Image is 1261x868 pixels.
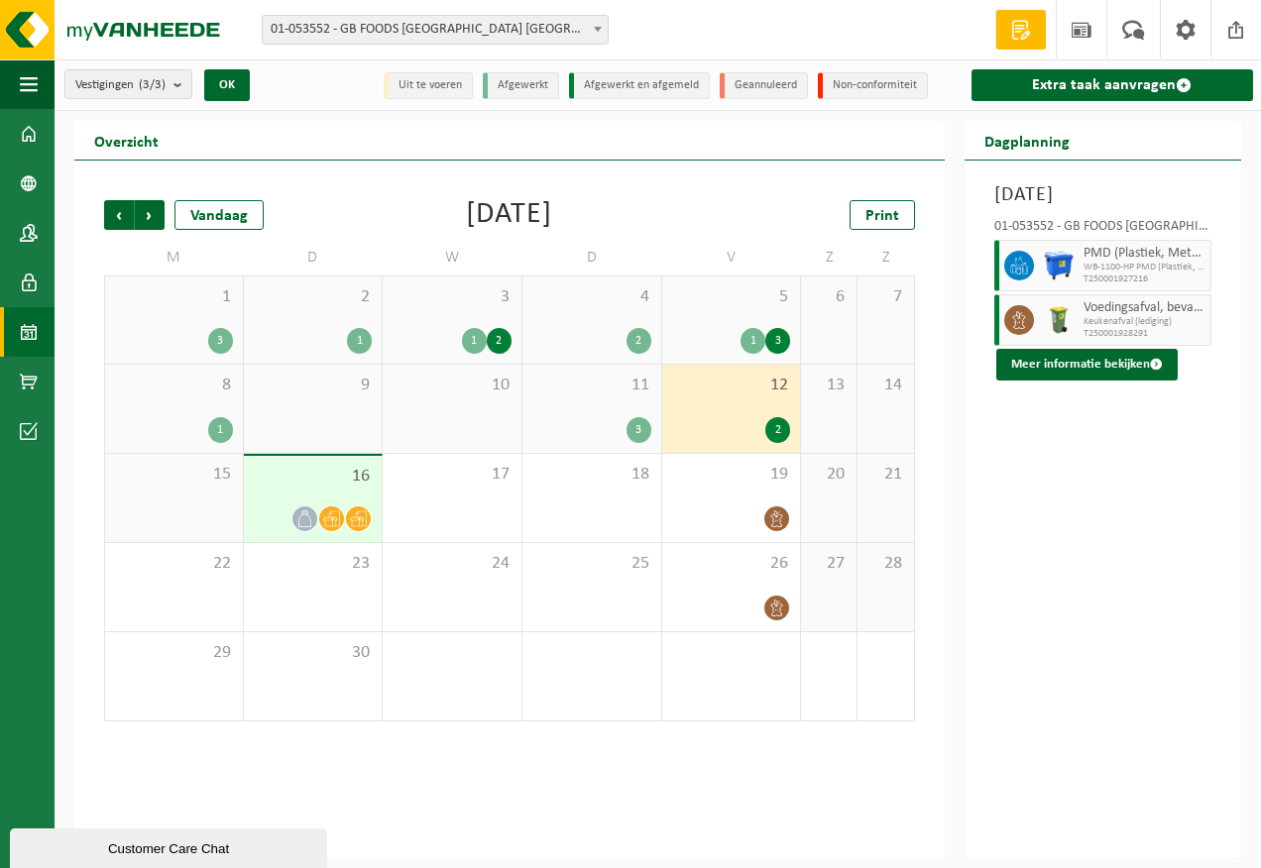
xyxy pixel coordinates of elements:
[811,464,847,486] span: 20
[466,200,552,230] div: [DATE]
[135,200,165,230] span: Volgende
[867,375,903,396] span: 14
[1084,246,1205,262] span: PMD (Plastiek, Metaal, Drankkartons) (bedrijven)
[383,240,522,275] td: W
[972,69,1253,101] a: Extra taak aanvragen
[1044,305,1074,335] img: WB-0140-HPE-GN-50
[994,220,1211,240] div: 01-053552 - GB FOODS [GEOGRAPHIC_DATA] [GEOGRAPHIC_DATA] - PUURS-SINT-AMANDS
[627,328,651,354] div: 2
[720,72,808,99] li: Geannuleerd
[811,375,847,396] span: 13
[662,240,802,275] td: V
[393,375,512,396] span: 10
[262,15,609,45] span: 01-053552 - GB FOODS BELGIUM NV - PUURS-SINT-AMANDS
[532,464,651,486] span: 18
[487,328,512,354] div: 2
[765,417,790,443] div: 2
[254,553,373,575] span: 23
[1084,262,1205,273] span: WB-1100-HP PMD (Plastiek, Metaal, Drankkartons) (bedrijven)
[1044,251,1074,280] img: WB-1100-HPE-BE-01
[393,286,512,308] span: 3
[522,240,662,275] td: D
[139,78,166,91] count: (3/3)
[393,553,512,575] span: 24
[483,72,559,99] li: Afgewerkt
[347,328,372,354] div: 1
[627,417,651,443] div: 3
[965,121,1089,160] h2: Dagplanning
[244,240,384,275] td: D
[263,16,608,44] span: 01-053552 - GB FOODS BELGIUM NV - PUURS-SINT-AMANDS
[254,286,373,308] span: 2
[462,328,487,354] div: 1
[254,375,373,396] span: 9
[393,464,512,486] span: 17
[672,464,791,486] span: 19
[858,240,914,275] td: Z
[801,240,858,275] td: Z
[115,553,233,575] span: 22
[811,553,847,575] span: 27
[994,180,1211,210] h3: [DATE]
[1084,300,1205,316] span: Voedingsafval, bevat producten van dierlijke oorsprong, onverpakt, categorie 3
[254,642,373,664] span: 30
[75,70,166,100] span: Vestigingen
[850,200,915,230] a: Print
[867,464,903,486] span: 21
[115,464,233,486] span: 15
[811,286,847,308] span: 6
[867,286,903,308] span: 7
[208,417,233,443] div: 1
[104,200,134,230] span: Vorige
[996,349,1178,380] button: Meer informatie bekijken
[104,240,244,275] td: M
[532,286,651,308] span: 4
[569,72,710,99] li: Afgewerkt en afgemeld
[867,553,903,575] span: 28
[174,200,264,230] div: Vandaag
[384,72,473,99] li: Uit te voeren
[672,375,791,396] span: 12
[115,642,233,664] span: 29
[1084,316,1205,328] span: Keukenafval (lediging)
[765,328,790,354] div: 3
[115,286,233,308] span: 1
[204,69,250,101] button: OK
[64,69,192,99] button: Vestigingen(3/3)
[74,121,178,160] h2: Overzicht
[208,328,233,354] div: 3
[115,375,233,396] span: 8
[865,208,899,224] span: Print
[532,553,651,575] span: 25
[672,286,791,308] span: 5
[532,375,651,396] span: 11
[254,466,373,488] span: 16
[672,553,791,575] span: 26
[1084,273,1205,285] span: T250001927216
[1084,328,1205,340] span: T250001928291
[818,72,928,99] li: Non-conformiteit
[10,824,331,868] iframe: chat widget
[741,328,765,354] div: 1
